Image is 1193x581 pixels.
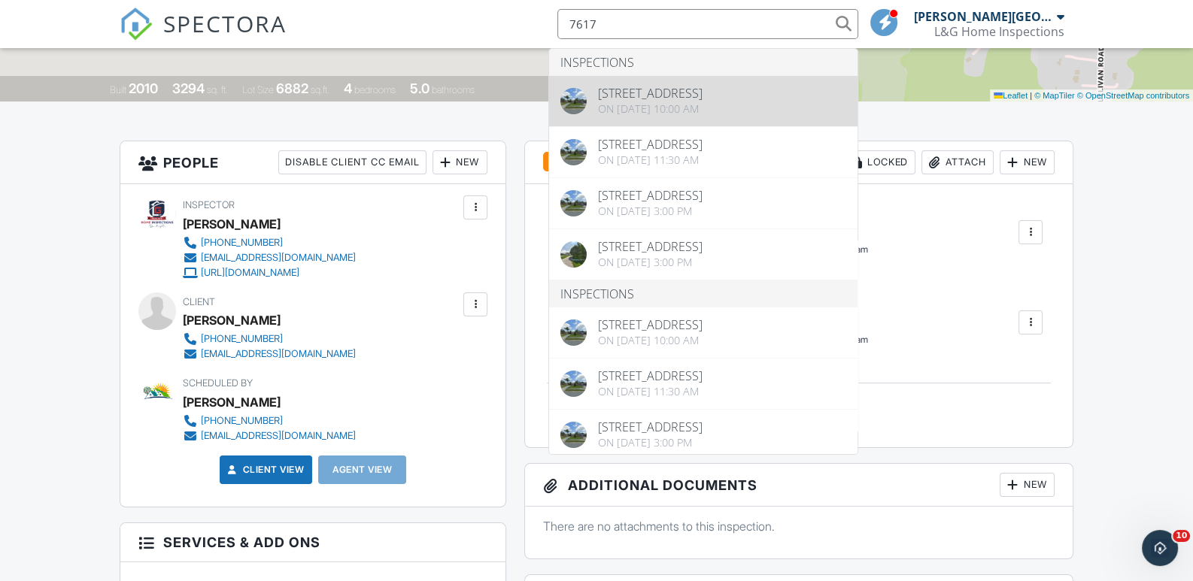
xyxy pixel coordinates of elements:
input: Search everything... [557,9,858,39]
img: streetview [560,319,587,346]
a: [STREET_ADDRESS] On [DATE] 10:00 am [549,307,858,358]
h3: Reports [525,141,1073,184]
img: streetview [560,371,587,397]
div: On [DATE] 10:00 am [598,334,703,346]
div: [PERSON_NAME] [183,309,281,331]
a: [STREET_ADDRESS] On [DATE] 10:00 am [549,76,858,126]
div: New [1000,473,1055,497]
div: On [DATE] 3:00 pm [598,205,703,217]
img: streetview [560,88,587,114]
a: Leaflet [994,91,1028,100]
img: streetview [560,241,587,268]
div: [PERSON_NAME] [183,213,281,235]
span: bedrooms [354,84,396,95]
li: Inspections [549,49,858,76]
div: [STREET_ADDRESS] [598,319,703,331]
a: [STREET_ADDRESS] On [DATE] 11:30 am [549,359,858,409]
div: [EMAIL_ADDRESS][DOMAIN_NAME] [201,430,356,442]
div: 5.0 [410,80,430,96]
h3: Additional Documents [525,464,1073,507]
div: [PERSON_NAME][GEOGRAPHIC_DATA] [913,9,1052,24]
span: Built [110,84,126,95]
div: On [DATE] 11:30 am [598,386,703,398]
div: [STREET_ADDRESS] [598,241,703,253]
img: The Best Home Inspection Software - Spectora [120,8,153,41]
a: © MapTiler [1034,91,1075,100]
div: New [433,150,487,174]
a: [STREET_ADDRESS] On [DATE] 11:30 am [549,127,858,177]
div: 4 [344,80,352,96]
span: 10 [1173,530,1190,542]
h3: People [120,141,506,184]
div: [URL][DOMAIN_NAME] [201,267,299,279]
div: On [DATE] 11:30 am [598,154,703,166]
div: On [DATE] 10:00 am [598,103,703,115]
a: [PHONE_NUMBER] [183,235,356,250]
a: © OpenStreetMap contributors [1077,91,1189,100]
li: Inspections [549,280,858,307]
div: [PERSON_NAME] [183,391,281,413]
div: 3294 [172,80,205,96]
a: [STREET_ADDRESS] On [DATE] 3:00 pm [549,229,858,280]
div: [EMAIL_ADDRESS][DOMAIN_NAME] [201,348,356,360]
div: [STREET_ADDRESS] [598,87,703,99]
img: streetview [560,190,587,216]
div: [STREET_ADDRESS] [598,370,703,382]
div: 6882 [276,80,308,96]
span: bathrooms [432,84,475,95]
div: [PHONE_NUMBER] [201,415,283,427]
a: [PHONE_NUMBER] [183,331,356,346]
div: [PHONE_NUMBER] [201,333,283,345]
img: streetview [560,422,587,448]
span: Lot Size [242,84,274,95]
a: [EMAIL_ADDRESS][DOMAIN_NAME] [183,250,356,265]
div: 2010 [129,80,158,96]
img: streetview [560,139,587,165]
a: [EMAIL_ADDRESS][DOMAIN_NAME] [183,346,356,362]
h3: Services & Add ons [120,523,506,562]
a: [STREET_ADDRESS] On [DATE] 3:00 pm [549,178,858,228]
div: [EMAIL_ADDRESS][DOMAIN_NAME] [201,252,356,264]
div: L&G Home Inspections [933,24,1064,39]
a: Client View [225,462,305,477]
a: SPECTORA [120,20,287,52]
iframe: Intercom live chat [1142,530,1178,566]
span: | [1030,91,1032,100]
span: sq.ft. [311,84,329,95]
div: Disable Client CC Email [278,150,427,174]
span: SPECTORA [163,8,287,39]
div: [STREET_ADDRESS] [598,421,703,433]
span: sq. ft. [207,84,228,95]
a: [URL][DOMAIN_NAME] [183,265,356,280]
div: On [DATE] 3:00 pm [598,437,703,449]
div: New [1000,150,1055,174]
div: [PHONE_NUMBER] [201,237,283,249]
a: [EMAIL_ADDRESS][DOMAIN_NAME] [183,428,356,443]
span: Client [183,296,215,307]
div: On [DATE] 3:00 pm [598,256,703,268]
p: There are no attachments to this inspection. [543,518,1055,534]
div: Attach [921,150,994,174]
div: [STREET_ADDRESS] [598,189,703,201]
span: Scheduled By [183,377,253,389]
div: Locked [844,150,915,174]
a: [PHONE_NUMBER] [183,413,356,428]
a: [STREET_ADDRESS] On [DATE] 3:00 pm [549,410,858,460]
span: Inspector [183,199,235,210]
div: [STREET_ADDRESS] [598,138,703,150]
